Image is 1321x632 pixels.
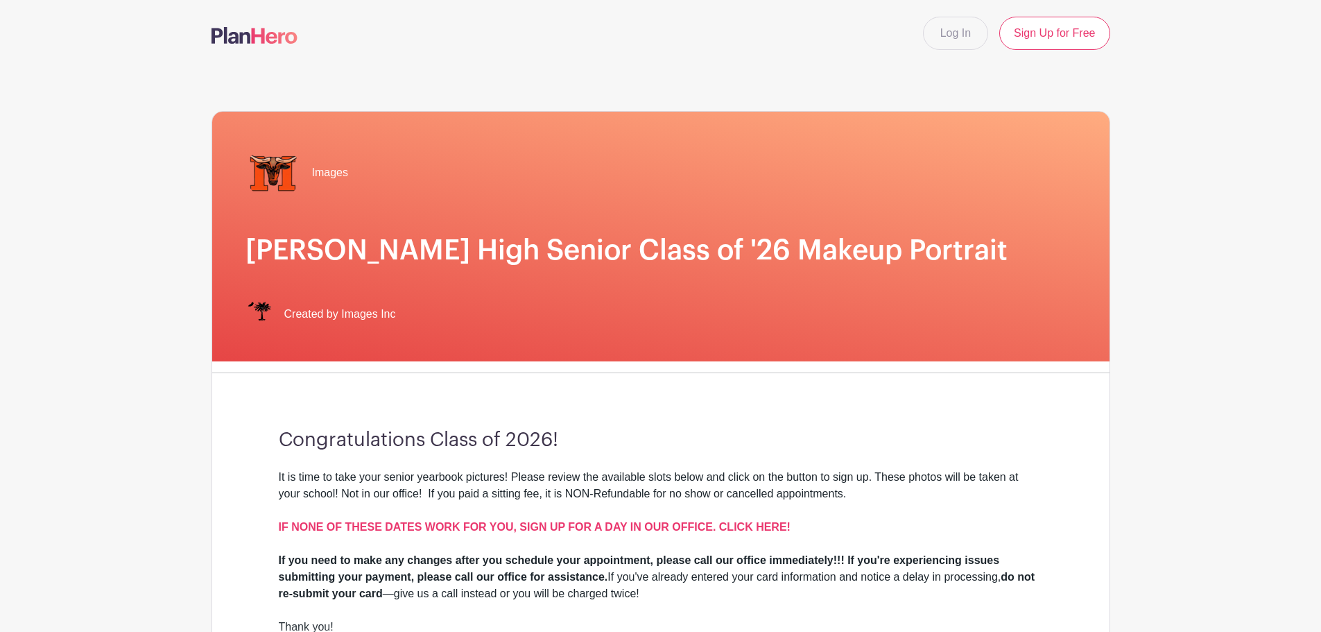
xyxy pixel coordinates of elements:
[279,469,1043,552] div: It is time to take your senior yearbook pictures! Please review the available slots below and cli...
[279,521,791,533] a: IF NONE OF THESE DATES WORK FOR YOU, SIGN UP FOR A DAY IN OUR OFFICE. CLICK HERE!
[279,552,1043,602] div: If you've already entered your card information and notice a delay in processing, —give us a call...
[999,17,1110,50] a: Sign Up for Free
[279,554,1000,583] strong: If you need to make any changes after you schedule your appointment, please call our office immed...
[245,300,273,328] img: IMAGES%20logo%20transparenT%20PNG%20s.png
[284,306,396,323] span: Created by Images Inc
[312,164,348,181] span: Images
[923,17,988,50] a: Log In
[211,27,297,44] img: logo-507f7623f17ff9eddc593b1ce0a138ce2505c220e1c5a4e2b4648c50719b7d32.svg
[279,571,1035,599] strong: do not re-submit your card
[245,234,1076,267] h1: [PERSON_NAME] High Senior Class of '26 Makeup Portrait
[279,429,1043,452] h3: Congratulations Class of 2026!
[245,145,301,200] img: mauldin%20transp..png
